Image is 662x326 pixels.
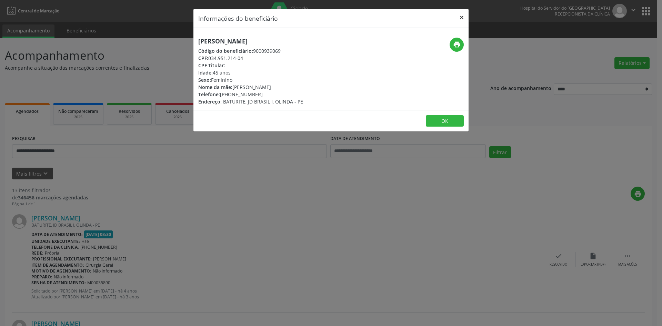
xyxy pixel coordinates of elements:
[426,115,464,127] button: OK
[198,38,303,45] h5: [PERSON_NAME]
[198,69,213,76] span: Idade:
[198,77,211,83] span: Sexo:
[198,48,253,54] span: Código do beneficiário:
[198,84,232,90] span: Nome da mãe:
[455,9,469,26] button: Close
[198,55,303,62] div: 034.951.214-04
[198,47,303,55] div: 9000939069
[198,76,303,83] div: Feminino
[198,62,303,69] div: --
[198,91,220,98] span: Telefone:
[223,98,303,105] span: BATURITE, JD BRASIL I, OLINDA - PE
[198,55,208,61] span: CPF:
[453,41,461,48] i: print
[198,14,278,23] h5: Informações do beneficiário
[198,91,303,98] div: [PHONE_NUMBER]
[450,38,464,52] button: print
[198,69,303,76] div: 45 anos
[198,83,303,91] div: [PERSON_NAME]
[198,62,225,69] span: CPF Titular:
[198,98,222,105] span: Endereço:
